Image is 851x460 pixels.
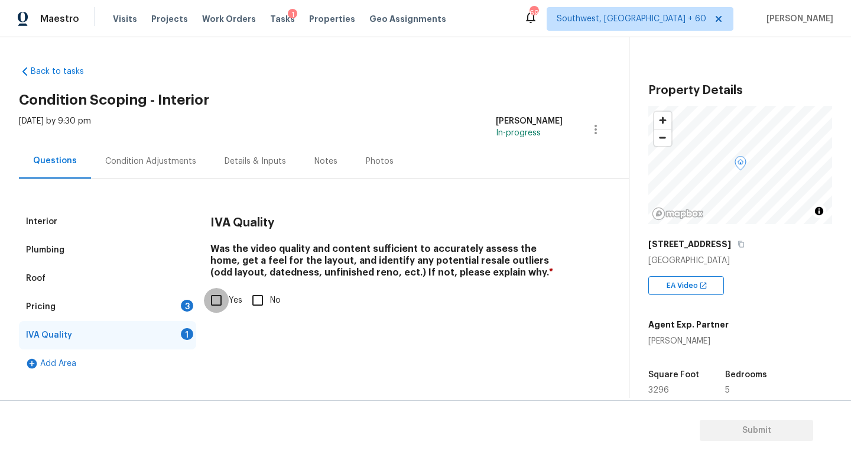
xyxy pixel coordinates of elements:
div: Pricing [26,301,56,313]
button: Copy Address [736,239,746,250]
h5: Square Foot [648,371,699,379]
div: [DATE] by 9:30 pm [19,115,91,144]
h2: Condition Scoping - Interior [19,94,629,106]
span: Geo Assignments [369,13,446,25]
span: Properties [309,13,355,25]
h3: Property Details [648,85,832,96]
span: Work Orders [202,13,256,25]
div: Questions [33,155,77,167]
span: EA Video [667,280,703,291]
div: [PERSON_NAME] [648,335,729,347]
div: 693 [530,7,538,19]
div: Details & Inputs [225,156,286,167]
span: Projects [151,13,188,25]
span: 5 [725,386,730,394]
a: Back to tasks [19,66,132,77]
span: 3296 [648,386,669,394]
button: Toggle attribution [812,204,826,218]
h5: Bedrooms [725,371,767,379]
div: Map marker [735,156,746,174]
img: Open In New Icon [699,281,707,290]
div: Interior [26,216,57,228]
span: No [270,294,281,307]
div: Plumbing [26,244,64,256]
div: EA Video [648,276,724,295]
div: 1 [288,9,297,21]
span: Tasks [270,15,295,23]
button: Zoom out [654,129,671,146]
span: Maestro [40,13,79,25]
span: In-progress [496,129,541,137]
h3: IVA Quality [210,217,274,229]
div: [PERSON_NAME] [496,115,563,127]
div: Photos [366,156,394,167]
div: Condition Adjustments [105,156,196,167]
canvas: Map [648,106,832,224]
span: Yes [229,294,242,307]
span: Toggle attribution [816,205,823,218]
span: [PERSON_NAME] [762,13,833,25]
div: Notes [314,156,337,167]
div: 1 [181,328,193,340]
h5: Agent Exp. Partner [648,319,729,331]
div: [GEOGRAPHIC_DATA] [648,255,832,267]
span: Visits [113,13,137,25]
h5: [STREET_ADDRESS] [648,238,731,250]
div: Add Area [19,349,196,378]
h4: Was the video quality and content sufficient to accurately assess the home, get a feel for the la... [210,243,563,283]
button: Zoom in [654,112,671,129]
div: IVA Quality [26,329,72,341]
div: Roof [26,273,46,284]
a: Mapbox homepage [652,207,704,221]
span: Southwest, [GEOGRAPHIC_DATA] + 60 [557,13,706,25]
div: 3 [181,300,193,312]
